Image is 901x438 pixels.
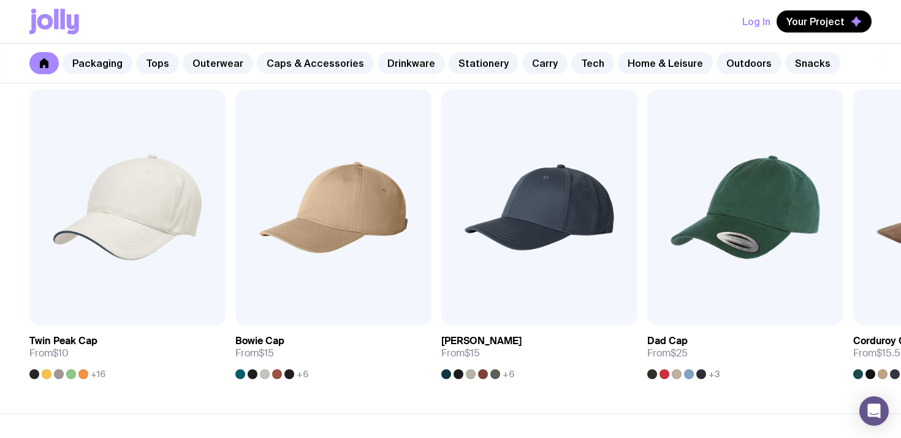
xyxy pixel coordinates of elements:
span: From [441,347,480,359]
a: Stationery [449,52,519,74]
a: Caps & Accessories [257,52,374,74]
a: Dad CapFrom$25+3 [647,325,843,379]
button: Your Project [777,10,872,33]
span: $25 [671,347,688,359]
a: Bowie CapFrom$15+6 [235,325,431,379]
span: From [647,347,688,359]
h3: Dad Cap [647,335,688,347]
a: Drinkware [378,52,445,74]
a: Snacks [785,52,840,74]
h3: Bowie Cap [235,335,284,347]
a: Tech [571,52,614,74]
h3: [PERSON_NAME] [441,335,522,347]
a: Home & Leisure [618,52,713,74]
a: Outerwear [183,52,253,74]
a: Tops [136,52,179,74]
span: From [29,347,69,359]
span: +16 [91,369,105,379]
span: $15 [259,347,274,359]
a: Packaging [63,52,132,74]
a: Outdoors [717,52,781,74]
a: [PERSON_NAME]From$15+6 [441,325,637,379]
span: From [235,347,274,359]
button: Log In [742,10,770,33]
span: +3 [709,369,720,379]
span: +6 [297,369,308,379]
h3: Twin Peak Cap [29,335,97,347]
span: $15 [465,347,480,359]
div: Open Intercom Messenger [859,396,889,426]
a: Twin Peak CapFrom$10+16 [29,325,226,379]
span: Your Project [786,15,845,28]
span: $10 [53,347,69,359]
span: +6 [503,369,514,379]
a: Carry [522,52,568,74]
